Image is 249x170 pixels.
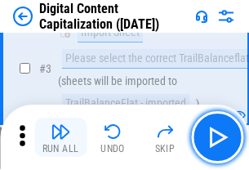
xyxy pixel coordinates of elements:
[195,10,208,23] img: Support
[155,122,175,141] img: Skip
[62,94,189,114] div: TrailBalanceFlat - imported
[42,144,79,154] div: Run All
[100,144,125,154] div: Undo
[139,118,191,157] button: Skip
[204,124,230,150] img: Main button
[103,122,122,141] img: Undo
[13,7,33,26] img: Back
[87,118,139,157] button: Undo
[39,62,51,75] span: # 3
[216,7,236,26] img: Settings menu
[34,118,87,157] button: Run All
[39,1,189,32] div: Digital Content Capitalization ([DATE])
[51,122,70,141] img: Run All
[78,23,143,42] div: Import Sheet
[155,144,176,154] div: Skip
